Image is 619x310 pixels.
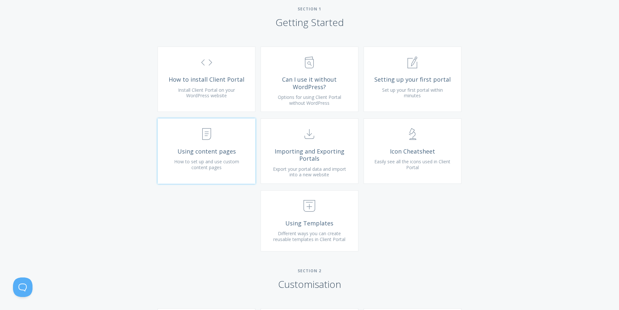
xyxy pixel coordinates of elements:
a: Using content pages How to set up and use custom content pages [158,118,255,184]
span: Setting up your first portal [374,76,451,83]
span: Importing and Exporting Portals [271,148,348,162]
span: Can I use it without WordPress? [271,76,348,90]
a: Setting up your first portal Set up your first portal within minutes [364,47,461,112]
iframe: Toggle Customer Support [13,277,32,297]
a: Using Templates Different ways you can create reusable templates in Client Portal [261,190,358,251]
span: Easily see all the icons used in Client Portal [374,158,450,170]
span: Using Templates [271,220,348,227]
span: Options for using Client Portal without WordPress [278,94,341,106]
a: Can I use it without WordPress? Options for using Client Portal without WordPress [261,47,358,112]
span: Install Client Portal on your WordPress website [178,87,235,99]
span: Export your portal data and import into a new website [273,166,346,178]
span: Set up your first portal within minutes [382,87,443,99]
a: How to install Client Portal Install Client Portal on your WordPress website [158,47,255,112]
span: How to set up and use custom content pages [174,158,239,170]
span: Different ways you can create reusable templates in Client Portal [273,230,345,242]
a: Importing and Exporting Portals Export your portal data and import into a new website [261,118,358,184]
span: Using content pages [168,148,245,155]
span: Icon Cheatsheet [374,148,451,155]
a: Icon Cheatsheet Easily see all the icons used in Client Portal [364,118,461,184]
span: How to install Client Portal [168,76,245,83]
